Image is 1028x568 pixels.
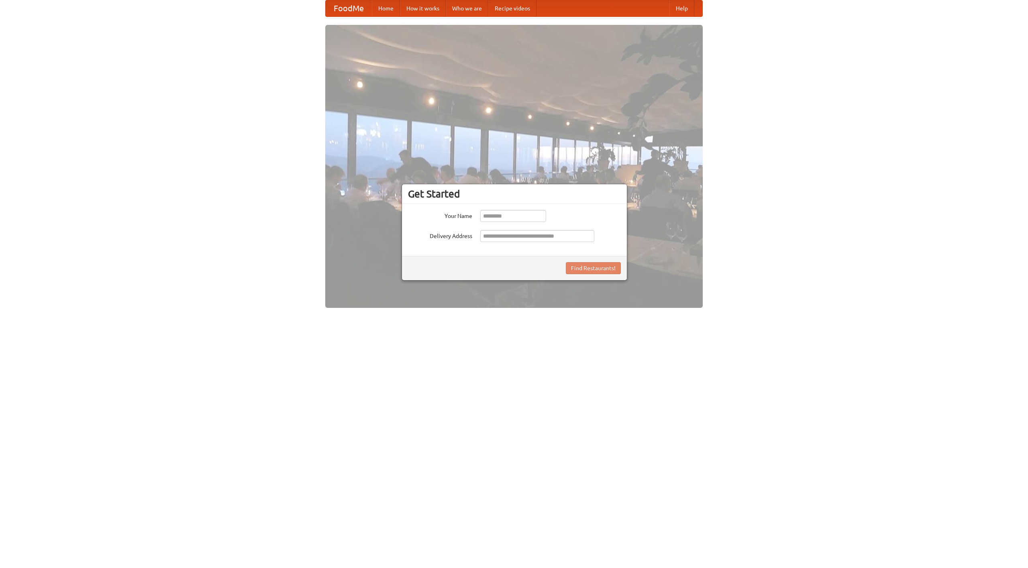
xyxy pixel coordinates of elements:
label: Delivery Address [408,230,472,240]
a: Who we are [446,0,488,16]
a: How it works [400,0,446,16]
a: Help [669,0,694,16]
h3: Get Started [408,188,621,200]
a: Home [372,0,400,16]
label: Your Name [408,210,472,220]
a: FoodMe [326,0,372,16]
button: Find Restaurants! [566,262,621,274]
a: Recipe videos [488,0,536,16]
